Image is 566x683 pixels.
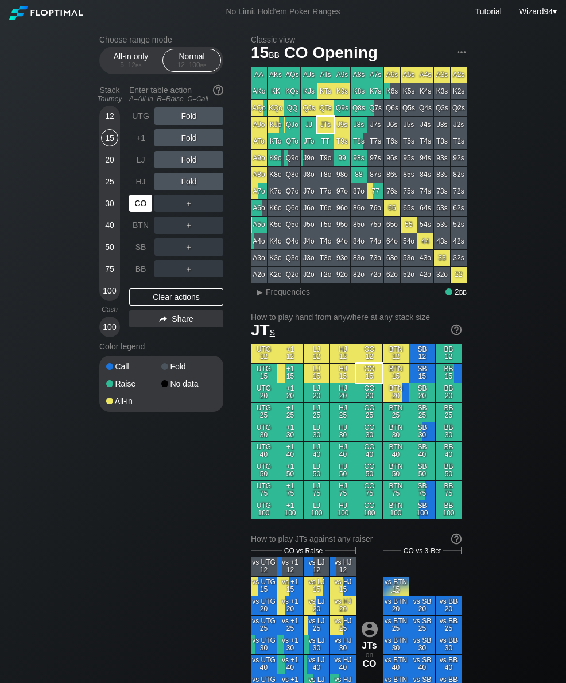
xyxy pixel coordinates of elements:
div: HJ 50 [330,461,356,480]
div: 65s [401,200,417,216]
div: 83s [434,167,450,183]
img: Floptimal logo [9,6,83,20]
div: A3o [251,250,267,266]
div: SB 50 [409,461,435,480]
div: UTG [129,107,152,125]
div: 64s [417,200,433,216]
div: A7s [367,67,383,83]
div: Q8s [351,100,367,116]
div: 44 [417,233,433,249]
div: Q9o [284,150,300,166]
div: CO 25 [356,403,382,422]
div: SB [129,238,152,256]
div: T7o [317,183,334,199]
div: KK [268,83,284,99]
div: +1 25 [277,403,303,422]
span: JT [251,321,275,339]
div: 84s [417,167,433,183]
div: J2o [301,267,317,283]
div: 73s [434,183,450,199]
div: +1 75 [277,481,303,500]
div: 15 [101,129,118,146]
div: 82o [351,267,367,283]
div: SB 25 [409,403,435,422]
div: 62o [384,267,400,283]
div: HJ 12 [330,344,356,363]
div: 86o [351,200,367,216]
div: BB 15 [436,364,462,383]
div: A4o [251,233,267,249]
div: Color legend [99,337,223,356]
div: Fold [154,129,223,146]
span: bb [269,48,280,60]
div: 54s [417,217,433,233]
div: J5o [301,217,317,233]
div: 82s [451,167,467,183]
div: +1 40 [277,442,303,461]
div: Q6o [284,200,300,216]
div: A7o [251,183,267,199]
div: 97o [334,183,350,199]
div: BTN 75 [383,481,409,500]
div: ＋ [154,195,223,212]
div: T2o [317,267,334,283]
div: Q3s [434,100,450,116]
div: Fold [154,151,223,168]
div: J6o [301,200,317,216]
div: Q5o [284,217,300,233]
div: Clear actions [129,288,223,306]
div: 43o [417,250,433,266]
div: LJ [129,151,152,168]
div: BB 25 [436,403,462,422]
span: CO Opening [282,44,379,63]
div: T8o [317,167,334,183]
div: K4o [268,233,284,249]
div: J5s [401,117,417,133]
h2: Classic view [251,35,467,44]
div: J9s [334,117,350,133]
div: T9s [334,133,350,149]
div: BB 20 [436,383,462,402]
div: BTN 15 [383,364,409,383]
span: s [270,325,275,338]
div: 75s [401,183,417,199]
div: UTG 20 [251,383,277,402]
div: 66 [384,200,400,216]
div: K2o [268,267,284,283]
div: No Limit Hold’em Poker Ranges [208,7,357,19]
div: HJ 30 [330,422,356,441]
div: J2s [451,117,467,133]
img: icon-avatar.b40e07d9.svg [362,621,378,637]
div: J9o [301,150,317,166]
div: A9s [334,67,350,83]
div: 53o [401,250,417,266]
div: LJ 30 [304,422,329,441]
div: UTG 50 [251,461,277,480]
div: Enter table action [129,81,223,107]
div: AKo [251,83,267,99]
div: 63s [434,200,450,216]
div: 73o [367,250,383,266]
div: JJ [301,117,317,133]
div: 33 [434,250,450,266]
div: 40 [101,217,118,234]
div: T8s [351,133,367,149]
div: 75o [367,217,383,233]
div: K5s [401,83,417,99]
div: Cash [95,306,125,314]
div: 42s [451,233,467,249]
div: J3o [301,250,317,266]
div: T3s [434,133,450,149]
div: J6s [384,117,400,133]
div: SB 15 [409,364,435,383]
div: BTN [129,217,152,234]
div: BB [129,260,152,277]
div: +1 [129,129,152,146]
img: help.32db89a4.svg [212,84,224,97]
div: 5 – 12 [107,61,155,69]
div: 85s [401,167,417,183]
div: T3o [317,250,334,266]
h2: How to play hand from anywhere at any stack size [251,312,462,322]
a: Tutorial [475,7,502,16]
div: LJ 25 [304,403,329,422]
